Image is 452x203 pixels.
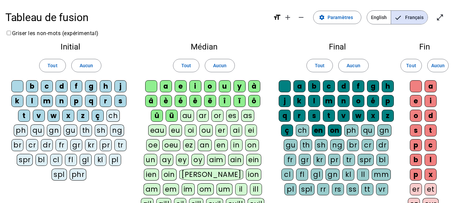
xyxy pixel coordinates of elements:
[41,139,53,151] div: dr
[191,154,204,166] div: oy
[80,62,93,70] span: Aucun
[343,154,355,166] div: tr
[246,169,261,181] div: ion
[248,95,260,107] div: ô
[100,139,112,151] div: pr
[234,80,246,92] div: y
[169,124,182,136] div: eu
[65,154,77,166] div: fl
[391,11,428,24] span: Français
[228,154,244,166] div: ain
[204,95,216,107] div: ë
[85,139,97,151] div: kr
[160,95,172,107] div: è
[48,110,60,122] div: w
[410,169,422,181] div: p
[216,183,233,195] div: um
[245,139,259,151] div: on
[246,154,261,166] div: ein
[330,139,344,151] div: ng
[41,95,53,107] div: m
[163,183,179,195] div: em
[85,80,97,92] div: g
[361,124,375,136] div: qu
[215,124,228,136] div: er
[425,183,437,195] div: et
[357,169,369,181] div: ll
[80,124,92,136] div: th
[319,14,325,20] mat-icon: settings
[219,80,231,92] div: u
[344,124,358,136] div: ph
[26,80,38,92] div: b
[372,169,391,181] div: mm
[347,62,360,70] span: Aucun
[26,95,38,107] div: l
[94,154,106,166] div: kl
[376,183,388,195] div: vr
[296,169,308,181] div: fl
[408,43,441,51] h2: Fin
[211,110,223,122] div: or
[410,95,422,107] div: e
[162,169,177,181] div: oin
[323,110,335,122] div: t
[148,124,167,136] div: eau
[7,31,11,35] input: Griser les non-mots (expérimental)
[281,124,293,136] div: ç
[293,80,305,92] div: a
[315,139,328,151] div: sh
[92,110,104,122] div: ç
[296,124,309,136] div: ch
[436,13,444,21] mat-icon: open_in_full
[41,80,53,92] div: c
[352,95,364,107] div: o
[226,110,239,122] div: es
[326,169,340,181] div: gn
[245,124,257,136] div: ei
[406,62,416,70] span: Tout
[367,11,391,24] span: English
[198,139,212,151] div: an
[377,124,391,136] div: gn
[425,169,437,181] div: x
[234,95,246,107] div: ï
[362,139,374,151] div: cr
[248,80,260,92] div: à
[114,80,126,92] div: j
[382,95,394,107] div: p
[281,169,293,181] div: cl
[278,43,397,51] h2: Final
[425,95,437,107] div: i
[425,110,437,122] div: d
[175,80,187,92] div: e
[114,95,126,107] div: s
[197,110,209,122] div: ar
[100,95,112,107] div: r
[50,154,62,166] div: cl
[312,124,325,136] div: en
[70,169,87,181] div: phr
[230,124,242,136] div: ai
[293,110,305,122] div: r
[235,183,247,195] div: il
[358,154,374,166] div: spr
[18,110,30,122] div: t
[347,139,359,151] div: br
[52,169,67,181] div: spl
[189,95,201,107] div: ê
[425,139,437,151] div: c
[64,124,77,136] div: gu
[182,183,195,195] div: im
[293,95,305,107] div: k
[100,80,112,92] div: h
[35,154,48,166] div: bl
[311,169,323,181] div: gl
[284,13,292,21] mat-icon: add
[179,169,243,181] div: [PERSON_NAME]
[146,139,160,151] div: oe
[382,110,394,122] div: z
[361,183,373,195] div: tt
[410,183,422,195] div: er
[145,95,157,107] div: â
